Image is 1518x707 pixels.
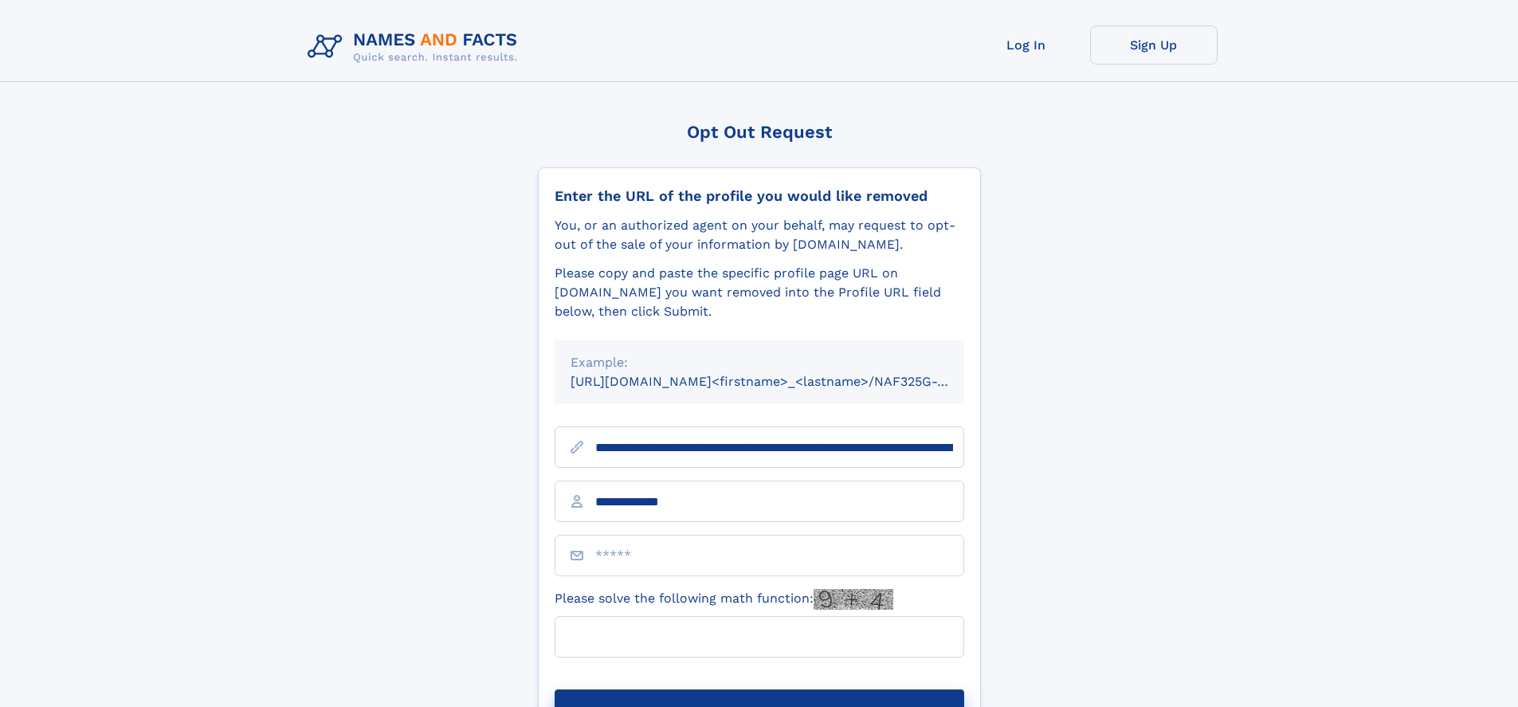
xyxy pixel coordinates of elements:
div: Enter the URL of the profile you would like removed [555,187,964,205]
div: Opt Out Request [538,122,981,142]
div: You, or an authorized agent on your behalf, may request to opt-out of the sale of your informatio... [555,216,964,254]
small: [URL][DOMAIN_NAME]<firstname>_<lastname>/NAF325G-xxxxxxxx [571,374,994,389]
label: Please solve the following math function: [555,589,893,610]
a: Log In [963,26,1090,65]
img: Logo Names and Facts [301,26,531,69]
a: Sign Up [1090,26,1218,65]
div: Example: [571,353,948,372]
div: Please copy and paste the specific profile page URL on [DOMAIN_NAME] you want removed into the Pr... [555,264,964,321]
